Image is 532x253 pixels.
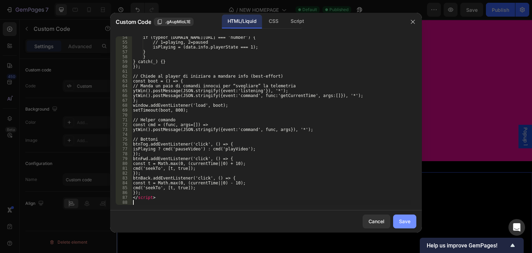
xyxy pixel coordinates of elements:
h2: Grazie a Trainer specializzati al che staranno al dopo passo nel nostro Centro di Personal Training [7,82,409,118]
div: Cancel [369,218,384,225]
span: Custom Code [116,18,151,26]
div: 74 [116,132,132,137]
div: 63 [116,79,132,84]
button: Save [393,215,416,228]
div: 64 [116,84,132,88]
strong: femminile [141,82,187,95]
div: 78 [116,151,132,156]
div: 69 [116,108,132,113]
div: 88 [116,200,132,205]
div: Script [285,15,309,28]
button: Cancel [363,215,390,228]
span: .gAupMioL1E [165,19,190,25]
strong: 60 [22,60,43,82]
div: 81 [116,166,132,171]
div: 75 [116,137,132,142]
button: .gAupMioL1E [154,18,194,26]
div: Open Intercom Messenger [508,219,525,236]
div: 79 [116,156,132,161]
div: 61 [116,69,132,74]
div: 82 [116,171,132,176]
div: 71 [116,117,132,122]
div: 85 [116,185,132,190]
div: 76 [116,142,132,147]
h2: Glutei In giorni [7,40,409,82]
span: passo [123,94,150,106]
div: 84 [116,181,132,185]
div: 65 [116,88,132,93]
div: 60 [116,64,132,69]
div: Custom Code [9,143,38,149]
div: 77 [116,147,132,151]
div: Save [399,218,410,225]
button: Show survey - Help us improve GemPages! [427,241,517,250]
div: 67 [116,98,132,103]
div: 59 [116,59,132,64]
strong: Alti e Sodi [54,39,133,61]
div: 55 [116,40,132,45]
div: 57 [116,50,132,54]
div: 62 [116,74,132,79]
div: 54 [116,35,132,40]
span: Popup 1 [405,108,412,126]
div: 70 [116,113,132,117]
div: CSS [263,15,284,28]
div: 56 [116,45,132,50]
strong: tuo fianco [78,94,123,106]
div: 68 [116,103,132,108]
div: 72 [116,122,132,127]
div: 83 [116,176,132,181]
div: 87 [116,195,132,200]
div: 86 [116,190,132,195]
div: 58 [116,54,132,59]
div: 66 [116,93,132,98]
span: Help us improve GemPages! [427,242,508,249]
div: 73 [116,127,132,132]
div: 80 [116,161,132,166]
div: HTML/Liquid [222,15,262,28]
